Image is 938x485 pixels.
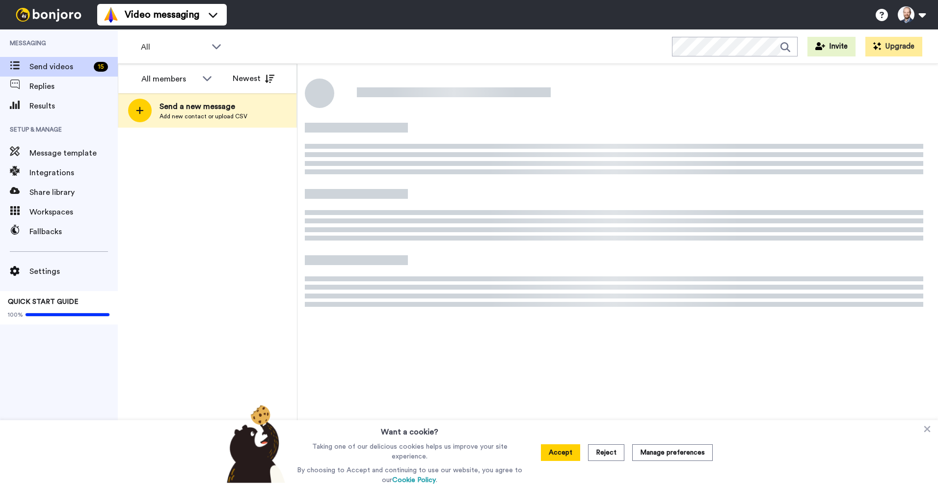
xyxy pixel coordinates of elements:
span: Fallbacks [29,226,118,238]
span: 100% [8,311,23,319]
span: Workspaces [29,206,118,218]
p: Taking one of our delicious cookies helps us improve your site experience. [295,442,525,461]
button: Upgrade [865,37,922,56]
button: Reject [588,444,624,461]
img: bj-logo-header-white.svg [12,8,85,22]
h3: Want a cookie? [381,420,438,438]
span: Add new contact or upload CSV [160,112,247,120]
button: Invite [807,37,856,56]
span: All [141,41,207,53]
span: Replies [29,81,118,92]
button: Newest [225,69,282,88]
span: Message template [29,147,118,159]
div: 15 [94,62,108,72]
span: Settings [29,266,118,277]
span: QUICK START GUIDE [8,298,79,305]
a: Cookie Policy [392,477,436,484]
img: vm-color.svg [103,7,119,23]
img: bear-with-cookie.png [218,404,291,483]
p: By choosing to Accept and continuing to use our website, you agree to our . [295,465,525,485]
span: Video messaging [125,8,199,22]
button: Manage preferences [632,444,713,461]
span: Results [29,100,118,112]
span: Share library [29,187,118,198]
button: Accept [541,444,580,461]
div: All members [141,73,197,85]
span: Send videos [29,61,90,73]
span: Send a new message [160,101,247,112]
span: Integrations [29,167,118,179]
